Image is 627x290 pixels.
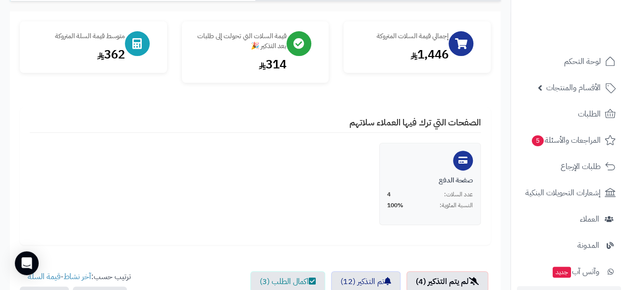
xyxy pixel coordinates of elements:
[564,55,601,68] span: لوحة التحكم
[517,181,621,205] a: إشعارات التحويلات البنكية
[531,133,601,147] span: المراجعات والأسئلة
[15,251,39,275] div: Open Intercom Messenger
[517,207,621,231] a: العملاء
[28,271,60,283] a: قيمة السلة
[580,212,599,226] span: العملاء
[353,46,449,63] div: 1,446
[517,233,621,257] a: المدونة
[353,31,449,41] div: إجمالي قيمة السلات المتروكة
[561,160,601,174] span: طلبات الإرجاع
[578,107,601,121] span: الطلبات
[553,267,571,278] span: جديد
[517,260,621,284] a: وآتس آبجديد
[387,190,391,199] span: 4
[577,238,599,252] span: المدونة
[192,31,287,51] div: قيمة السلات التي تحولت إلى طلبات بعد التذكير 🎉
[387,175,473,185] div: صفحة الدفع
[517,128,621,152] a: المراجعات والأسئلة5
[531,135,544,147] span: 5
[30,46,125,63] div: 362
[444,190,473,199] span: عدد السلات:
[517,50,621,73] a: لوحة التحكم
[525,186,601,200] span: إشعارات التحويلات البنكية
[387,201,403,210] span: 100%
[440,201,473,210] span: النسبة المئوية:
[546,81,601,95] span: الأقسام والمنتجات
[517,155,621,178] a: طلبات الإرجاع
[517,102,621,126] a: الطلبات
[30,31,125,41] div: متوسط قيمة السلة المتروكة
[30,117,481,133] h4: الصفحات التي ترك فيها العملاء سلاتهم
[63,271,91,283] a: آخر نشاط
[552,265,599,279] span: وآتس آب
[560,15,618,36] img: logo-2.png
[192,56,287,73] div: 314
